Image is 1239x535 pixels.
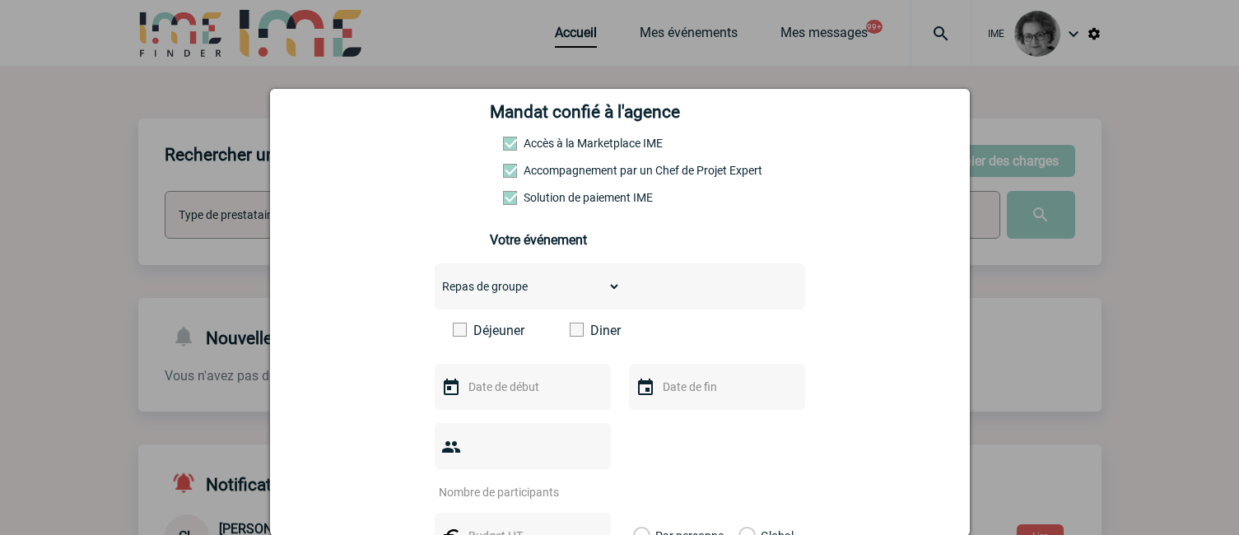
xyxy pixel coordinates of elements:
input: Date de fin [659,376,772,398]
label: Conformité aux process achat client, Prise en charge de la facturation, Mutualisation de plusieur... [503,191,575,204]
input: Nombre de participants [435,481,589,503]
label: Accès à la Marketplace IME [503,137,575,150]
label: Diner [570,323,664,338]
input: Date de début [464,376,578,398]
label: Prestation payante [503,164,575,177]
h4: Mandat confié à l'agence [490,102,680,122]
h3: Votre événement [490,232,749,248]
label: Déjeuner [453,323,547,338]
